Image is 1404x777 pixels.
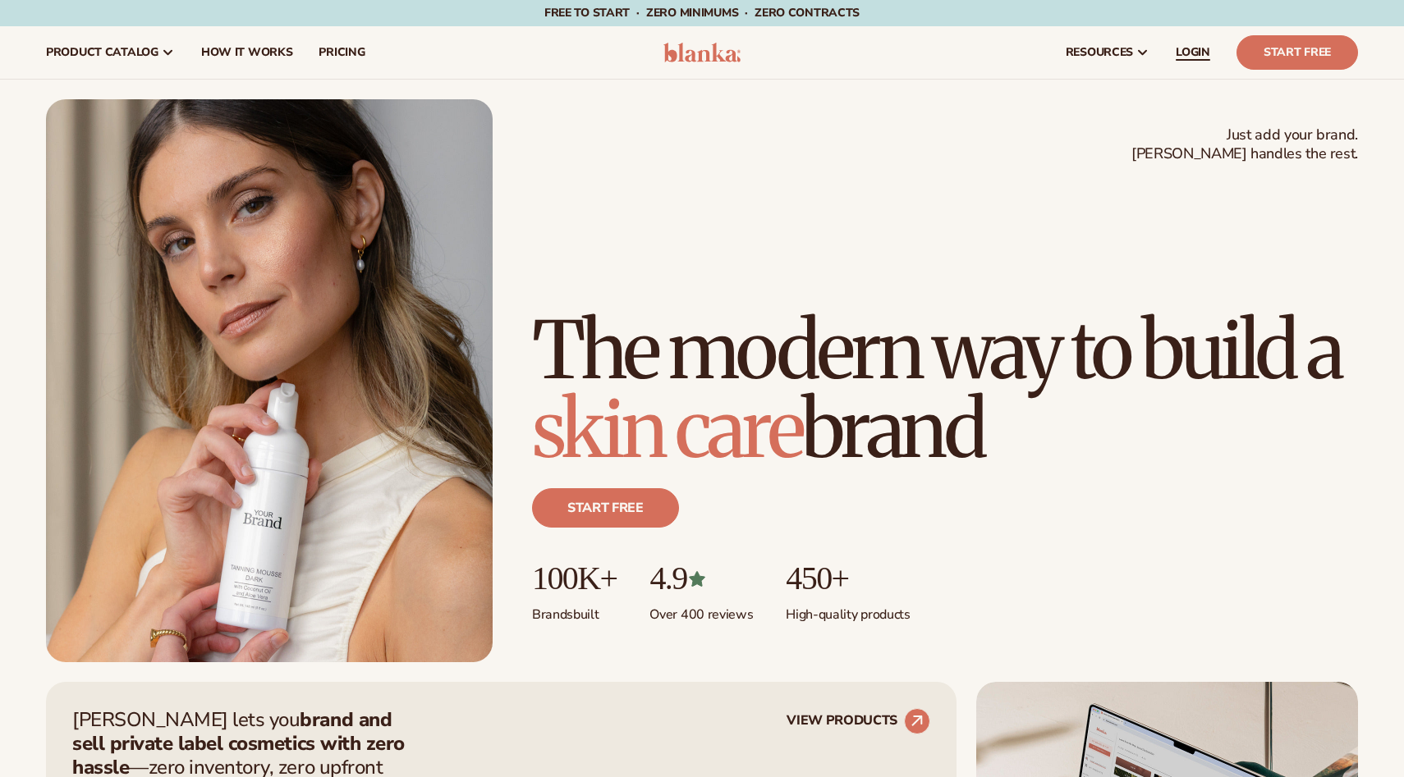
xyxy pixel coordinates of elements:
[201,46,293,59] span: How It Works
[544,5,860,21] span: Free to start · ZERO minimums · ZERO contracts
[786,560,910,596] p: 450+
[786,596,910,624] p: High-quality products
[649,596,753,624] p: Over 400 reviews
[1131,126,1358,164] span: Just add your brand. [PERSON_NAME] handles the rest.
[46,99,493,662] img: Female holding tanning mousse.
[1237,35,1358,70] a: Start Free
[787,708,930,734] a: VIEW PRODUCTS
[1163,26,1223,79] a: LOGIN
[1176,46,1210,59] span: LOGIN
[319,46,365,59] span: pricing
[305,26,378,79] a: pricing
[46,46,158,59] span: product catalog
[1053,26,1163,79] a: resources
[532,596,617,624] p: Brands built
[532,560,617,596] p: 100K+
[649,560,753,596] p: 4.9
[532,380,801,478] span: skin care
[188,26,306,79] a: How It Works
[663,43,741,62] img: logo
[1066,46,1133,59] span: resources
[532,488,679,528] a: Start free
[532,311,1358,468] h1: The modern way to build a brand
[33,26,188,79] a: product catalog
